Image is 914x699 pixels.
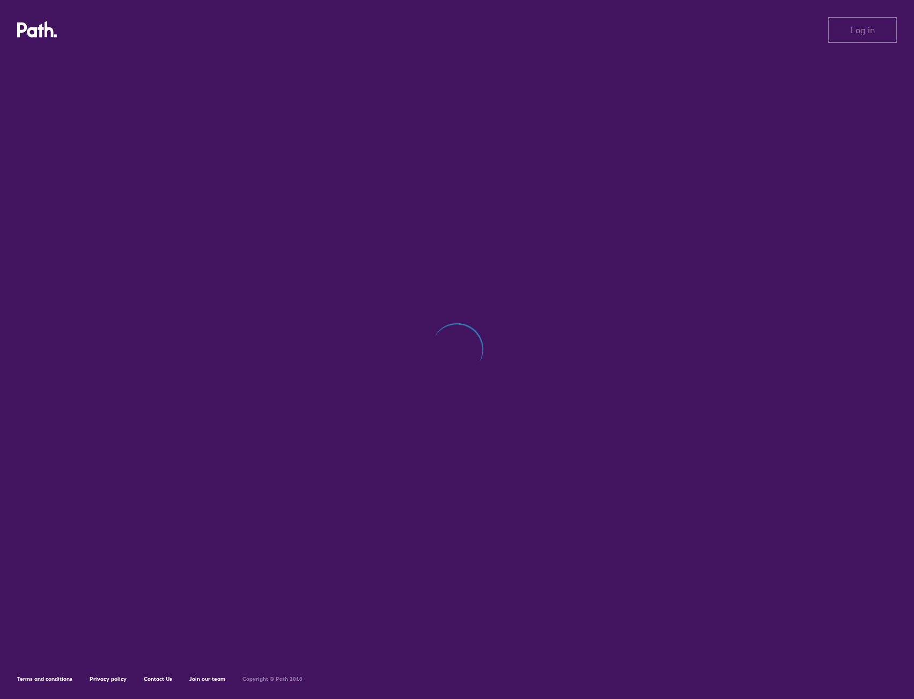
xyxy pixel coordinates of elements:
[144,675,172,682] a: Contact Us
[189,675,225,682] a: Join our team
[851,25,875,35] span: Log in
[242,676,303,682] h6: Copyright © Path 2018
[828,17,897,43] button: Log in
[17,675,72,682] a: Terms and conditions
[90,675,127,682] a: Privacy policy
